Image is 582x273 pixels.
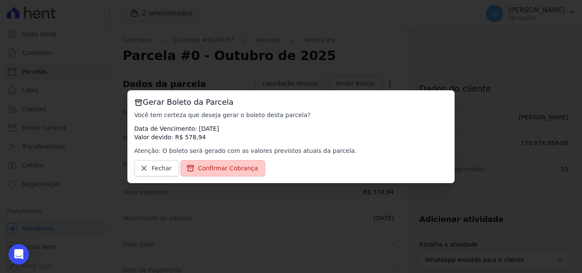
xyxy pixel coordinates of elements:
span: Fechar [152,164,172,172]
p: Atenção: O boleto será gerado com as valores previstos atuais da parcela. [134,147,448,155]
a: Fechar [134,160,179,176]
p: Data de Vencimento: [DATE] Valor devido: R$ 578,94 [134,124,448,141]
span: Confirmar Cobrança [198,164,258,172]
div: Open Intercom Messenger [9,244,29,264]
h3: Gerar Boleto da Parcela [134,97,448,107]
p: Você tem certeza que deseja gerar o boleto desta parcela? [134,111,448,119]
a: Confirmar Cobrança [181,160,265,176]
